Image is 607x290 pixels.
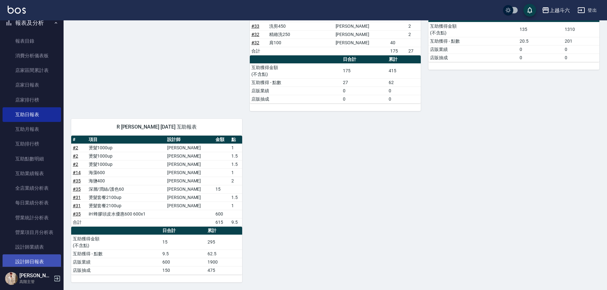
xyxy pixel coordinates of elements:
[73,187,81,192] a: #35
[3,195,61,210] a: 每日業績分析表
[428,14,599,62] table: a dense table
[8,6,26,14] img: Logo
[71,136,87,144] th: #
[230,136,242,144] th: 點
[387,95,421,103] td: 0
[166,185,214,193] td: [PERSON_NAME]
[563,53,599,62] td: 0
[3,166,61,181] a: 互助業績報表
[549,6,570,14] div: 上越斗六
[87,152,166,160] td: 燙髮1000up
[518,53,563,62] td: 0
[73,145,78,150] a: #2
[251,32,259,37] a: #32
[87,136,166,144] th: 項目
[73,195,81,200] a: #31
[206,258,242,266] td: 1900
[230,152,242,160] td: 1.5
[268,22,334,30] td: 洗剪450
[230,193,242,202] td: 1.5
[206,227,242,235] th: 累計
[389,39,406,47] td: 40
[334,22,389,30] td: [PERSON_NAME]
[251,24,259,29] a: #33
[3,48,61,63] a: 消費分析儀表板
[250,95,341,103] td: 店販抽成
[166,136,214,144] th: 設計師
[341,87,387,95] td: 0
[79,124,235,130] span: R [PERSON_NAME] [DATE] 互助報表
[407,47,421,55] td: 27
[206,266,242,274] td: 475
[206,235,242,250] td: 295
[87,193,166,202] td: 燙髮套餐2100up
[87,177,166,185] td: 海鹽400
[575,4,599,16] button: 登出
[230,168,242,177] td: 1
[73,178,81,183] a: #35
[3,122,61,137] a: 互助月報表
[389,47,406,55] td: 175
[161,250,206,258] td: 9.5
[251,40,259,45] a: #32
[230,144,242,152] td: 1
[5,272,18,285] img: Person
[387,87,421,95] td: 0
[166,177,214,185] td: [PERSON_NAME]
[3,240,61,254] a: 設計師業績表
[166,152,214,160] td: [PERSON_NAME]
[71,235,161,250] td: 互助獲得金額 (不含點)
[341,95,387,103] td: 0
[230,160,242,168] td: 1.5
[518,45,563,53] td: 0
[87,202,166,210] td: 燙髮套餐2100up
[73,211,81,216] a: #35
[230,218,242,226] td: 9.5
[161,266,206,274] td: 150
[428,45,518,53] td: 店販業績
[161,227,206,235] th: 日合計
[3,93,61,107] a: 店家排行榜
[166,160,214,168] td: [PERSON_NAME]
[518,37,563,45] td: 20.5
[206,250,242,258] td: 62.5
[161,235,206,250] td: 15
[73,153,78,159] a: #2
[341,63,387,78] td: 175
[73,162,78,167] a: #2
[3,210,61,225] a: 營業統計分析表
[214,218,230,226] td: 615
[334,39,389,47] td: [PERSON_NAME]
[3,225,61,240] a: 營業項目月分析表
[250,55,421,103] table: a dense table
[3,181,61,195] a: 全店業績分析表
[518,22,563,37] td: 135
[341,78,387,87] td: 27
[387,63,421,78] td: 415
[71,227,242,275] table: a dense table
[341,55,387,64] th: 日合計
[3,254,61,269] a: 設計師日報表
[19,279,52,285] p: 高階主管
[166,144,214,152] td: [PERSON_NAME]
[250,78,341,87] td: 互助獲得 - 點數
[87,168,166,177] td: 海藻600
[214,185,230,193] td: 15
[71,258,161,266] td: 店販業績
[166,168,214,177] td: [PERSON_NAME]
[407,30,421,39] td: 2
[250,63,341,78] td: 互助獲得金額 (不含點)
[71,136,242,227] table: a dense table
[523,4,536,17] button: save
[428,22,518,37] td: 互助獲得金額 (不含點)
[214,210,230,218] td: 600
[3,107,61,122] a: 互助日報表
[71,266,161,274] td: 店販抽成
[230,202,242,210] td: 1
[73,203,81,208] a: #31
[387,78,421,87] td: 62
[428,53,518,62] td: 店販抽成
[563,45,599,53] td: 0
[166,202,214,210] td: [PERSON_NAME]
[387,55,421,64] th: 累計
